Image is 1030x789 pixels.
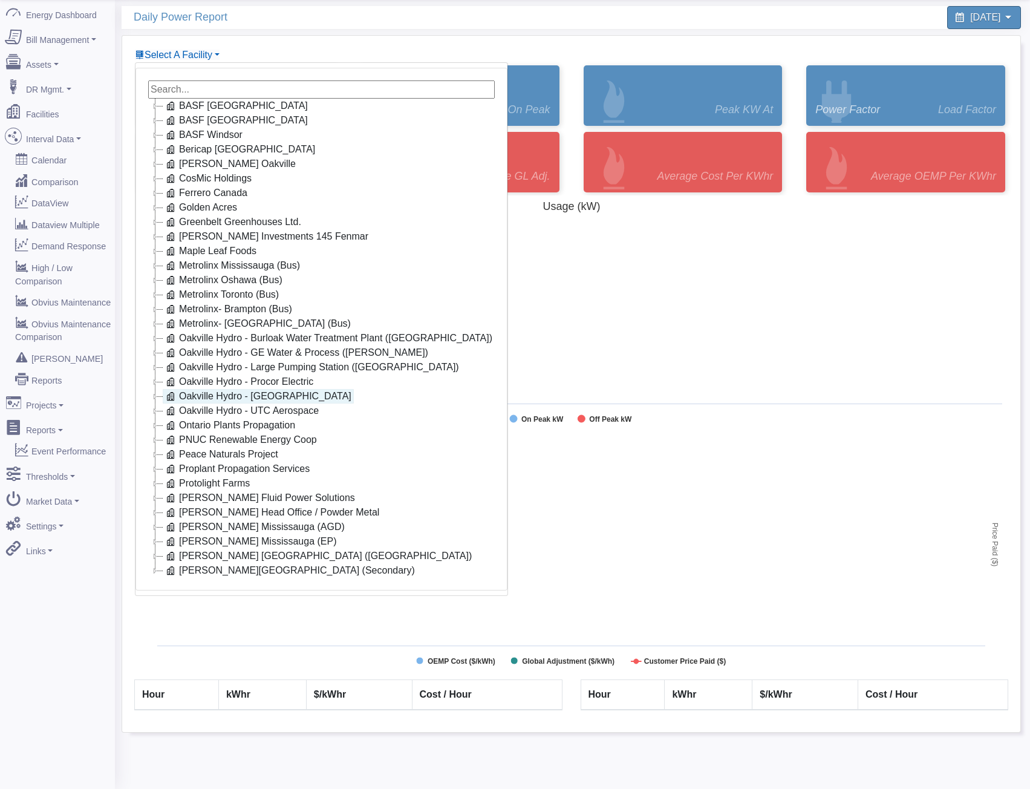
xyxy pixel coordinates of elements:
[148,258,495,273] li: Metrolinx Mississauga (Bus)
[163,563,417,578] a: [PERSON_NAME][GEOGRAPHIC_DATA] (Secondary)
[991,523,999,567] tspan: Price Paid ($)
[148,345,495,360] li: Oakville Hydro - GE Water & Process ([PERSON_NAME])
[135,50,220,60] a: Select A Facility
[521,415,564,424] tspan: On Peak kW
[148,273,495,287] li: Metrolinx Oshawa (Bus)
[163,375,316,389] a: Oakville Hydro - Procor Electric
[163,258,302,273] a: Metrolinx Mississauga (Bus)
[543,200,600,212] tspan: Usage (kW)
[148,157,495,171] li: [PERSON_NAME] Oakville
[163,200,240,215] a: Golden Acres
[148,99,495,113] li: BASF [GEOGRAPHIC_DATA]
[163,520,347,534] a: [PERSON_NAME] Mississauga (AGD)
[148,505,495,520] li: [PERSON_NAME] Head Office / Powder Metal
[148,186,495,200] li: Ferrero Canada
[148,462,495,476] li: Proplant Propagation Services
[938,102,996,118] span: Load Factor
[148,549,495,563] li: [PERSON_NAME] [GEOGRAPHIC_DATA] ([GEOGRAPHIC_DATA])
[163,128,245,142] a: BASF Windsor
[148,404,495,418] li: Oakville Hydro - UTC Aerospace
[522,657,614,666] tspan: Global Adjustment ($/kWh)
[148,375,495,389] li: Oakville Hydro - Procor Electric
[163,229,371,244] a: [PERSON_NAME] Investments 145 Fenmar
[858,680,1008,710] th: Cost / Hour
[306,680,412,710] th: $/kWhr
[163,171,254,186] a: CosMic Holdings
[163,244,259,258] a: Maple Leaf Foods
[148,128,495,142] li: BASF Windsor
[148,229,495,244] li: [PERSON_NAME] Investments 145 Fenmar
[148,244,495,258] li: Maple Leaf Foods
[163,476,252,491] a: Protolight Farms
[163,491,357,505] a: [PERSON_NAME] Fluid Power Solutions
[589,415,632,424] tspan: Off Peak kW
[163,345,431,360] a: Oakville Hydro - GE Water & Process ([PERSON_NAME])
[428,657,495,666] tspan: OEMP Cost ($/kWh)
[148,360,495,375] li: Oakville Hydro - Large Pumping Station ([GEOGRAPHIC_DATA])
[163,360,461,375] a: Oakville Hydro - Large Pumping Station ([GEOGRAPHIC_DATA])
[145,50,212,60] span: Facility List
[148,447,495,462] li: Peace Naturals Project
[163,157,298,171] a: [PERSON_NAME] Oakville
[135,680,219,710] th: Hour
[148,520,495,534] li: [PERSON_NAME] Mississauga (AGD)
[581,680,665,710] th: Hour
[507,102,550,118] span: On Peak
[148,563,495,578] li: [PERSON_NAME][GEOGRAPHIC_DATA] (Secondary)
[163,316,353,331] a: Metrolinx- [GEOGRAPHIC_DATA] (Bus)
[148,215,495,229] li: Greenbelt Greenhouses Ltd.
[163,113,310,128] a: BASF [GEOGRAPHIC_DATA]
[163,273,285,287] a: Metrolinx Oshawa (Bus)
[644,657,726,666] tspan: Customer Price Paid ($)
[715,102,773,118] span: Peak kW at
[163,462,312,476] a: Proplant Propagation Services
[163,215,304,229] a: Greenbelt Greenhouses Ltd.
[163,186,250,200] a: Ferrero Canada
[148,200,495,215] li: Golden Acres
[148,418,495,433] li: Ontario Plants Propagation
[815,102,880,118] span: Power Factor
[752,680,858,710] th: $/kWhr
[163,142,318,157] a: Bericap [GEOGRAPHIC_DATA]
[148,476,495,491] li: Protolight Farms
[148,171,495,186] li: CosMic Holdings
[148,113,495,128] li: BASF [GEOGRAPHIC_DATA]
[163,99,310,113] a: BASF [GEOGRAPHIC_DATA]
[163,404,321,418] a: Oakville Hydro - UTC Aerospace
[148,433,495,447] li: PNUC Renewable Energy Coop
[148,389,495,404] li: Oakville Hydro - [GEOGRAPHIC_DATA]
[163,433,319,447] a: PNUC Renewable Energy Coop
[163,549,474,563] a: [PERSON_NAME] [GEOGRAPHIC_DATA] ([GEOGRAPHIC_DATA])
[134,6,578,28] span: Daily Power Report
[135,62,508,596] div: Select A Facility
[163,331,495,345] a: Oakville Hydro - Burloak Water Treatment Plant ([GEOGRAPHIC_DATA])
[871,168,996,185] span: Average OEMP per kWhr
[148,287,495,302] li: Metrolinx Toronto (Bus)
[218,680,306,710] th: kWhr
[148,331,495,345] li: Oakville Hydro - Burloak Water Treatment Plant ([GEOGRAPHIC_DATA])
[163,447,281,462] a: Peace Naturals Project
[970,12,1000,22] span: [DATE]
[412,680,562,710] th: Cost / Hour
[163,534,339,549] a: [PERSON_NAME] Mississauga (EP)
[148,142,495,157] li: Bericap [GEOGRAPHIC_DATA]
[665,680,752,710] th: kWhr
[148,491,495,505] li: [PERSON_NAME] Fluid Power Solutions
[163,418,298,433] a: Ontario Plants Propagation
[163,389,354,404] a: Oakville Hydro - [GEOGRAPHIC_DATA]
[657,168,774,185] span: Average Cost Per kWhr
[163,505,382,520] a: [PERSON_NAME] Head Office / Powder Metal
[163,287,281,302] a: Metrolinx Toronto (Bus)
[148,80,495,99] input: Search...
[148,302,495,316] li: Metrolinx- Brampton (Bus)
[148,316,495,331] li: Metrolinx- [GEOGRAPHIC_DATA] (Bus)
[148,534,495,549] li: [PERSON_NAME] Mississauga (EP)
[163,302,295,316] a: Metrolinx- Brampton (Bus)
